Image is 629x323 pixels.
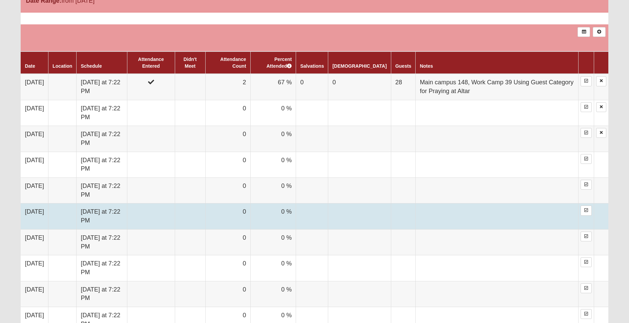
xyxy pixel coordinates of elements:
[581,309,592,319] a: Enter Attendance
[581,180,592,190] a: Enter Attendance
[53,63,72,69] a: Location
[77,203,127,229] td: [DATE] at 7:22 PM
[205,152,250,177] td: 0
[250,229,296,255] td: 0 %
[21,152,48,177] td: [DATE]
[205,255,250,281] td: 0
[328,74,391,100] td: 0
[296,51,328,74] th: Salvations
[596,76,606,86] a: Delete
[205,203,250,229] td: 0
[77,126,127,152] td: [DATE] at 7:22 PM
[205,178,250,203] td: 0
[581,102,592,112] a: Enter Attendance
[391,74,415,100] td: 28
[77,281,127,307] td: [DATE] at 7:22 PM
[581,283,592,293] a: Enter Attendance
[138,57,164,69] a: Attendance Entered
[220,57,246,69] a: Attendance Count
[21,281,48,307] td: [DATE]
[21,229,48,255] td: [DATE]
[25,63,35,69] a: Date
[596,102,606,112] a: Delete
[420,63,433,69] a: Notes
[21,126,48,152] td: [DATE]
[205,126,250,152] td: 0
[250,203,296,229] td: 0 %
[391,51,415,74] th: Guests
[205,281,250,307] td: 0
[250,126,296,152] td: 0 %
[205,229,250,255] td: 0
[77,178,127,203] td: [DATE] at 7:22 PM
[205,100,250,126] td: 0
[250,255,296,281] td: 0 %
[596,128,606,138] a: Delete
[593,27,605,37] a: Alt+N
[250,281,296,307] td: 0 %
[581,128,592,138] a: Enter Attendance
[21,255,48,281] td: [DATE]
[21,100,48,126] td: [DATE]
[21,203,48,229] td: [DATE]
[267,57,292,69] a: Percent Attended
[328,51,391,74] th: [DEMOGRAPHIC_DATA]
[77,152,127,177] td: [DATE] at 7:22 PM
[578,27,590,37] a: Export to Excel
[250,152,296,177] td: 0 %
[250,100,296,126] td: 0 %
[205,74,250,100] td: 2
[21,74,48,100] td: [DATE]
[250,178,296,203] td: 0 %
[184,57,197,69] a: Didn't Meet
[296,74,328,100] td: 0
[21,178,48,203] td: [DATE]
[77,255,127,281] td: [DATE] at 7:22 PM
[81,63,102,69] a: Schedule
[581,257,592,267] a: Enter Attendance
[77,100,127,126] td: [DATE] at 7:22 PM
[581,76,592,86] a: Enter Attendance
[581,154,592,164] a: Enter Attendance
[416,74,578,100] td: Main campus 148, Work Camp 39 Using Guest Category for Praying at Altar
[77,74,127,100] td: [DATE] at 7:22 PM
[77,229,127,255] td: [DATE] at 7:22 PM
[581,206,592,215] a: Enter Attendance
[250,74,296,100] td: 67 %
[581,232,592,241] a: Enter Attendance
